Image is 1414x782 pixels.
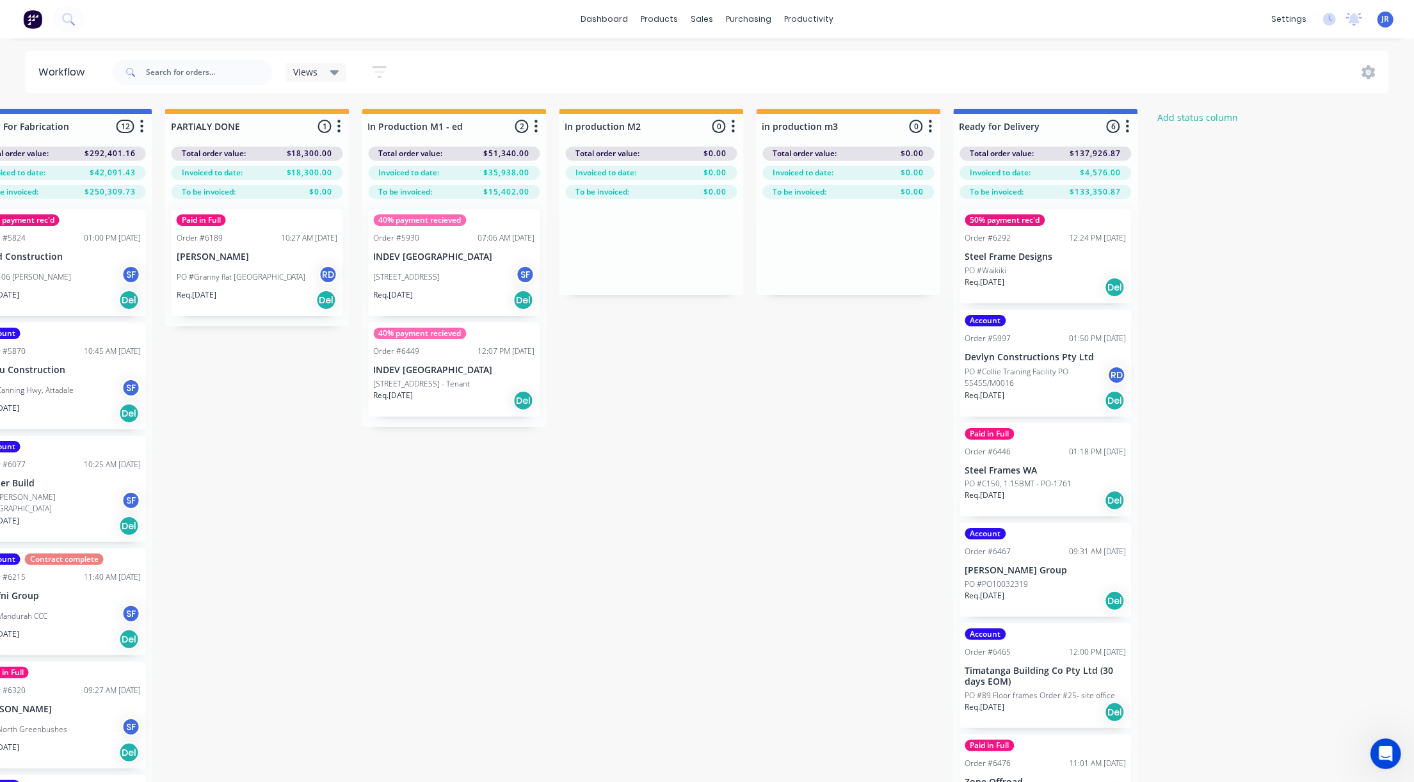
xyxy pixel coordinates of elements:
div: Order #6465 [965,646,1011,658]
p: PO #Collie Training Facility PO 55455/M0016 [965,366,1107,389]
div: 12:00 PM [DATE] [1070,646,1127,658]
div: Del [1105,277,1125,298]
span: $0.00 [704,167,727,179]
div: Del [1105,702,1125,722]
button: Add status column [1151,109,1245,126]
span: To be invoiced: [773,186,827,198]
span: $0.00 [901,148,924,159]
p: Req. [DATE] [965,276,1005,288]
span: $35,938.00 [484,167,530,179]
div: Paid in Full [177,214,226,226]
span: Invoiced to date: [576,167,637,179]
span: $51,340.00 [484,148,530,159]
span: To be invoiced: [970,186,1024,198]
span: JR [1382,13,1390,25]
div: Del [513,390,534,411]
div: 40% payment recieved [374,328,467,339]
div: Del [119,629,140,650]
div: Del [119,290,140,310]
div: 01:00 PM [DATE] [84,232,141,244]
div: AccountOrder #646709:31 AM [DATE][PERSON_NAME] GroupPO #PO10032319Req.[DATE]Del [960,523,1132,617]
p: PO #Waikiki [965,265,1007,276]
div: Order #6446 [965,446,1011,458]
div: Account [965,315,1006,326]
span: $0.00 [901,186,924,198]
div: settings [1265,10,1313,29]
span: $42,091.43 [90,167,136,179]
p: Req. [DATE] [374,390,414,401]
div: purchasing [719,10,778,29]
span: Invoiced to date: [970,167,1031,179]
div: Paid in FullOrder #618910:27 AM [DATE][PERSON_NAME]PO #Granny flat [GEOGRAPHIC_DATA]RDReq.[DATE]Del [172,209,343,316]
div: productivity [778,10,840,29]
a: dashboard [574,10,634,29]
div: sales [684,10,719,29]
p: PO #89 Floor frames Order #25- site office [965,690,1116,701]
div: RD [1107,365,1127,385]
div: AccountOrder #646512:00 PM [DATE]Timatanga Building Co Pty Ltd (30 days EOM)PO #89 Floor frames O... [960,623,1132,728]
p: Req. [DATE] [965,490,1005,501]
div: 01:50 PM [DATE] [1070,333,1127,344]
div: Order #6476 [965,758,1011,769]
div: 50% payment rec'dOrder #629212:24 PM [DATE]Steel Frame DesignsPO #WaikikiReq.[DATE]Del [960,209,1132,303]
div: Del [513,290,534,310]
div: 40% payment recievedOrder #644912:07 PM [DATE]INDEV [GEOGRAPHIC_DATA][STREET_ADDRESS] - TenantReq... [369,323,540,417]
iframe: Intercom live chat [1370,738,1401,769]
div: 50% payment rec'd [965,214,1045,226]
p: PO #PO10032319 [965,579,1029,590]
div: 40% payment recievedOrder #593007:06 AM [DATE]INDEV [GEOGRAPHIC_DATA][STREET_ADDRESS]SFReq.[DATE]Del [369,209,540,316]
span: $250,309.73 [84,186,136,198]
div: Order #5997 [965,333,1011,344]
div: 09:27 AM [DATE] [84,685,141,696]
span: $137,926.87 [1070,148,1121,159]
div: Del [1105,591,1125,611]
span: To be invoiced: [576,186,630,198]
div: 10:27 AM [DATE] [281,232,338,244]
p: Req. [DATE] [965,590,1005,602]
div: 01:18 PM [DATE] [1070,446,1127,458]
span: $18,300.00 [287,148,333,159]
div: Del [1105,390,1125,411]
div: SF [516,265,535,284]
div: SF [122,491,141,510]
div: Contract complete [25,554,104,565]
div: 09:31 AM [DATE] [1070,546,1127,557]
div: SF [122,604,141,623]
span: Views [293,65,317,79]
div: SF [122,265,141,284]
span: Total order value: [773,148,837,159]
span: Invoiced to date: [182,167,243,179]
div: Order #6292 [965,232,1011,244]
p: [STREET_ADDRESS] [374,271,440,283]
div: products [634,10,684,29]
span: $0.00 [704,186,727,198]
span: Invoiced to date: [773,167,834,179]
div: Account [965,628,1006,640]
div: Order #6189 [177,232,223,244]
div: Del [316,290,337,310]
span: Total order value: [576,148,640,159]
span: Total order value: [970,148,1034,159]
div: RD [319,265,338,284]
div: Paid in Full [965,428,1015,440]
p: PO #Granny flat [GEOGRAPHIC_DATA] [177,271,306,283]
span: $292,401.16 [84,148,136,159]
p: Steel Frames WA [965,465,1127,476]
div: 12:07 PM [DATE] [478,346,535,357]
p: Steel Frame Designs [965,251,1127,262]
p: Req. [DATE] [965,390,1005,401]
p: PO #C150, 1.15BMT - PO-1761 [965,478,1072,490]
p: Req. [DATE] [965,701,1005,713]
div: Del [119,516,140,536]
p: Req. [DATE] [374,289,414,301]
div: 07:06 AM [DATE] [478,232,535,244]
p: [PERSON_NAME] [177,251,338,262]
input: Search for orders... [146,60,273,85]
div: Order #6467 [965,546,1011,557]
div: Order #5930 [374,232,420,244]
span: $133,350.87 [1070,186,1121,198]
div: SF [122,717,141,737]
div: SF [122,378,141,397]
p: Devlyn Constructions Pty Ltd [965,352,1127,363]
p: [STREET_ADDRESS] - Tenant [374,378,470,390]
